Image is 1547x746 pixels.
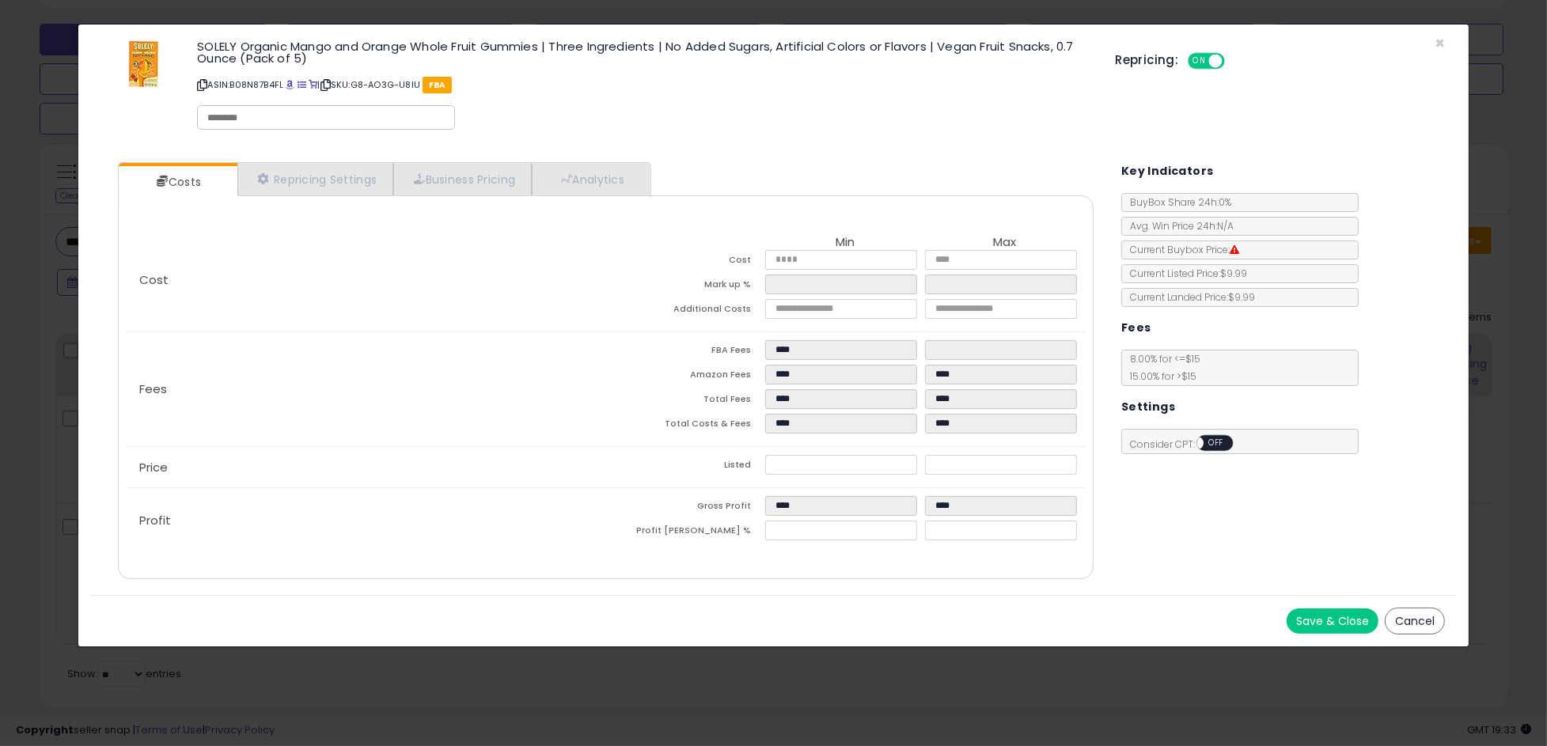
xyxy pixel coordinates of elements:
td: Profit [PERSON_NAME] % [605,521,765,545]
a: Your listing only [309,78,317,91]
a: Costs [119,166,236,198]
span: 8.00 % for <= $15 [1122,352,1200,383]
td: Listed [605,455,765,479]
span: × [1435,32,1445,55]
td: FBA Fees [605,340,765,365]
td: Cost [605,250,765,275]
p: Price [127,461,606,474]
h5: Repricing: [1115,54,1178,66]
button: Save & Close [1287,608,1378,634]
i: Suppressed Buy Box [1230,245,1239,255]
span: Consider CPT: [1122,437,1254,451]
h5: Fees [1121,318,1151,338]
a: All offer listings [298,78,306,91]
td: Total Costs & Fees [605,414,765,438]
span: Current Landed Price: $9.99 [1122,290,1255,304]
span: OFF [1204,437,1229,450]
td: Additional Costs [605,299,765,324]
button: Cancel [1385,608,1445,634]
a: Analytics [532,163,649,195]
td: Gross Profit [605,496,765,521]
span: 15.00 % for > $15 [1122,369,1196,383]
td: Mark up % [605,275,765,299]
p: Fees [127,383,606,396]
span: ON [1190,55,1210,68]
span: Current Buybox Price: [1122,243,1239,256]
h5: Key Indicators [1121,161,1214,181]
a: Repricing Settings [237,163,394,195]
a: BuyBox page [286,78,294,91]
span: BuyBox Share 24h: 0% [1122,195,1231,209]
a: Business Pricing [393,163,532,195]
td: Total Fees [605,389,765,414]
th: Min [765,236,925,250]
p: ASIN: B08N87B4FL | SKU: G8-AO3G-U8IU [197,72,1091,97]
p: Profit [127,514,606,527]
td: Amazon Fees [605,365,765,389]
img: 512yksN8JOL._SL60_.jpg [128,40,159,88]
span: OFF [1223,55,1248,68]
span: Avg. Win Price 24h: N/A [1122,219,1234,233]
p: Cost [127,274,606,286]
th: Max [925,236,1085,250]
h5: Settings [1121,397,1175,417]
span: FBA [423,77,452,93]
h3: SOLELY Organic Mango and Orange Whole Fruit Gummies | Three Ingredients | No Added Sugars, Artifi... [197,40,1091,64]
span: Current Listed Price: $9.99 [1122,267,1247,280]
